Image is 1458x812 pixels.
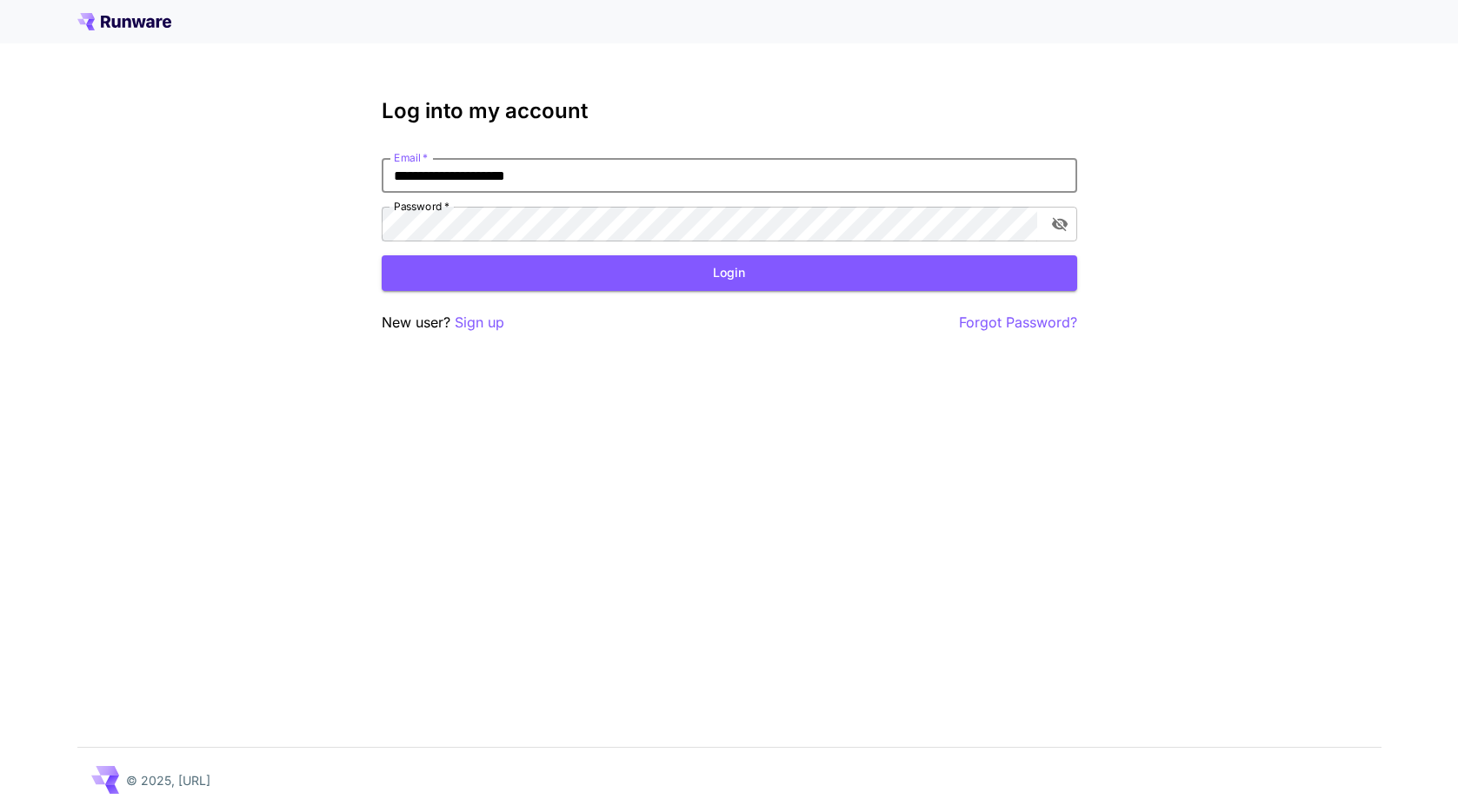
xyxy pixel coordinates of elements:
label: Email [394,150,428,165]
p: © 2025, [URL] [126,771,210,789]
button: Forgot Password? [959,312,1077,333]
button: Sign up [455,312,504,333]
p: New user? [382,312,504,333]
label: Password [394,199,449,214]
h3: Log into my account [382,99,1077,123]
button: toggle password visibility [1044,208,1075,240]
button: Login [382,255,1077,291]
